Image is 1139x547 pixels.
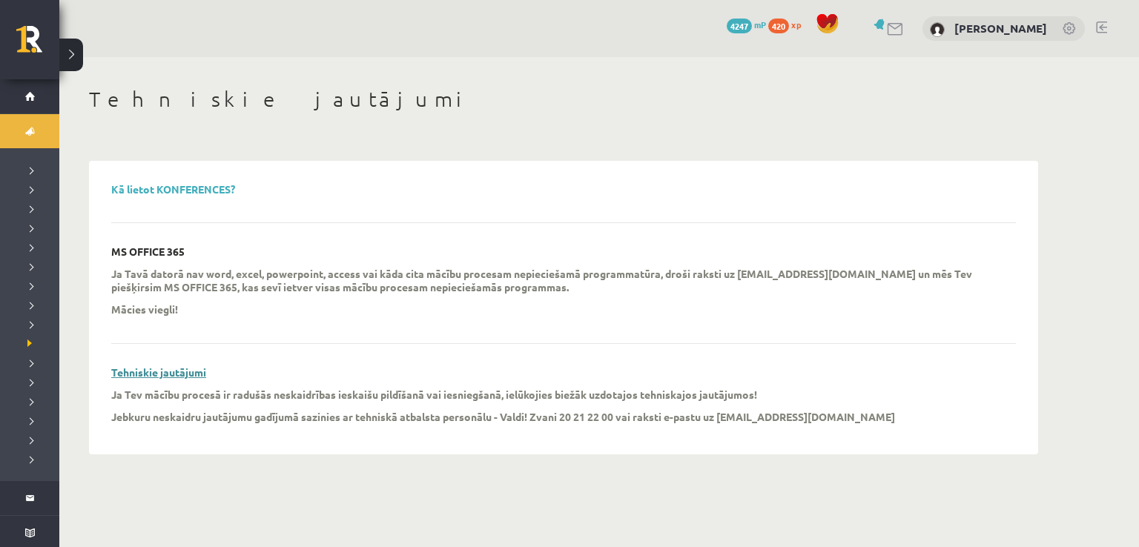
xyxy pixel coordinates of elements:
[111,245,185,258] p: MS OFFICE 365
[111,365,206,379] a: Tehniskie jautājumi
[111,388,757,401] p: Ja Tev mācību procesā ir radušās neskaidrības ieskaišu pildīšanā vai iesniegšanā, ielūkojies biež...
[754,19,766,30] span: mP
[16,26,59,63] a: Rīgas 1. Tālmācības vidusskola
[768,19,789,33] span: 420
[954,21,1047,36] a: [PERSON_NAME]
[111,267,994,294] p: Ja Tavā datorā nav word, excel, powerpoint, access vai kāda cita mācību procesam nepieciešamā pro...
[89,87,1038,112] h1: Tehniskie jautājumi
[529,410,895,423] strong: Zvani 20 21 22 00 vai raksti e-pastu uz [EMAIL_ADDRESS][DOMAIN_NAME]
[791,19,801,30] span: xp
[111,410,527,423] p: Jebkuru neskaidru jautājumu gadījumā sazinies ar tehniskā atbalsta personālu - Valdi!
[768,19,808,30] a: 420 xp
[727,19,766,30] a: 4247 mP
[930,22,945,37] img: Zane Purvlīce
[727,19,752,33] span: 4247
[111,302,178,316] p: Mācies viegli!
[111,182,235,196] a: Kā lietot KONFERENCES?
